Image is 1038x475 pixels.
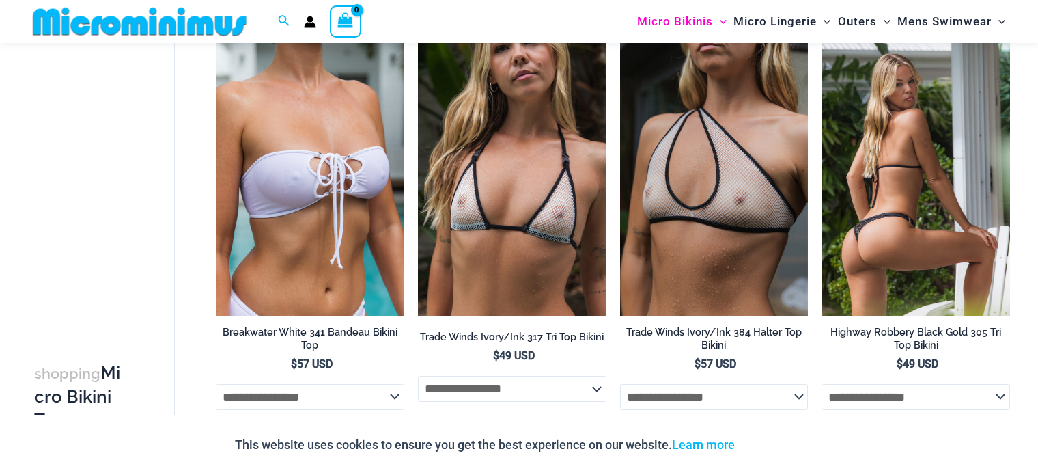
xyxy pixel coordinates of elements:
[745,429,803,461] button: Accept
[418,331,606,349] a: Trade Winds Ivory/Ink 317 Tri Top Bikini
[493,349,499,362] span: $
[278,13,290,30] a: Search icon link
[304,16,316,28] a: Account icon link
[216,326,404,351] h2: Breakwater White 341 Bandeau Bikini Top
[418,33,606,316] a: Trade Winds IvoryInk 317 Top 01Trade Winds IvoryInk 317 Top 469 Thong 03Trade Winds IvoryInk 317 ...
[992,4,1005,39] span: Menu Toggle
[632,2,1011,41] nav: Site Navigation
[620,33,809,316] a: Trade Winds IvoryInk 384 Top 01Trade Winds IvoryInk 384 Top 469 Thong 03Trade Winds IvoryInk 384 ...
[822,326,1010,351] h2: Highway Robbery Black Gold 305 Tri Top Bikini
[897,357,938,370] bdi: 49 USD
[216,33,404,316] img: Breakwater White 341 Top 01
[733,4,817,39] span: Micro Lingerie
[418,331,606,344] h2: Trade Winds Ivory/Ink 317 Tri Top Bikini
[897,4,992,39] span: Mens Swimwear
[672,437,735,452] a: Learn more
[834,4,894,39] a: OutersMenu ToggleMenu Toggle
[822,33,1010,316] img: Highway Robbery Black Gold 305 Tri Top 439 Clip Bottom 06
[620,326,809,351] h2: Trade Winds Ivory/Ink 384 Halter Top Bikini
[235,435,735,455] p: This website uses cookies to ensure you get the best experience on our website.
[34,365,100,382] span: shopping
[637,4,713,39] span: Micro Bikinis
[695,357,736,370] bdi: 57 USD
[418,33,606,316] img: Trade Winds IvoryInk 317 Top 01
[817,4,830,39] span: Menu Toggle
[894,4,1009,39] a: Mens SwimwearMenu ToggleMenu Toggle
[713,4,727,39] span: Menu Toggle
[897,357,903,370] span: $
[620,326,809,357] a: Trade Winds Ivory/Ink 384 Halter Top Bikini
[877,4,890,39] span: Menu Toggle
[493,349,535,362] bdi: 49 USD
[695,357,701,370] span: $
[291,357,297,370] span: $
[34,362,126,431] h3: Micro Bikini Tops
[216,33,404,316] a: Breakwater White 341 Top 01Breakwater White 341 Top 4956 Shorts 06Breakwater White 341 Top 4956 S...
[34,46,157,319] iframe: TrustedSite Certified
[216,326,404,357] a: Breakwater White 341 Bandeau Bikini Top
[838,4,877,39] span: Outers
[27,6,252,37] img: MM SHOP LOGO FLAT
[822,33,1010,316] a: Highway Robbery Black Gold 305 Tri Top 01Highway Robbery Black Gold 305 Tri Top 439 Clip Bottom 0...
[634,4,730,39] a: Micro BikinisMenu ToggleMenu Toggle
[291,357,333,370] bdi: 57 USD
[822,326,1010,357] a: Highway Robbery Black Gold 305 Tri Top Bikini
[620,33,809,316] img: Trade Winds IvoryInk 384 Top 01
[330,5,361,37] a: View Shopping Cart, empty
[730,4,834,39] a: Micro LingerieMenu ToggleMenu Toggle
